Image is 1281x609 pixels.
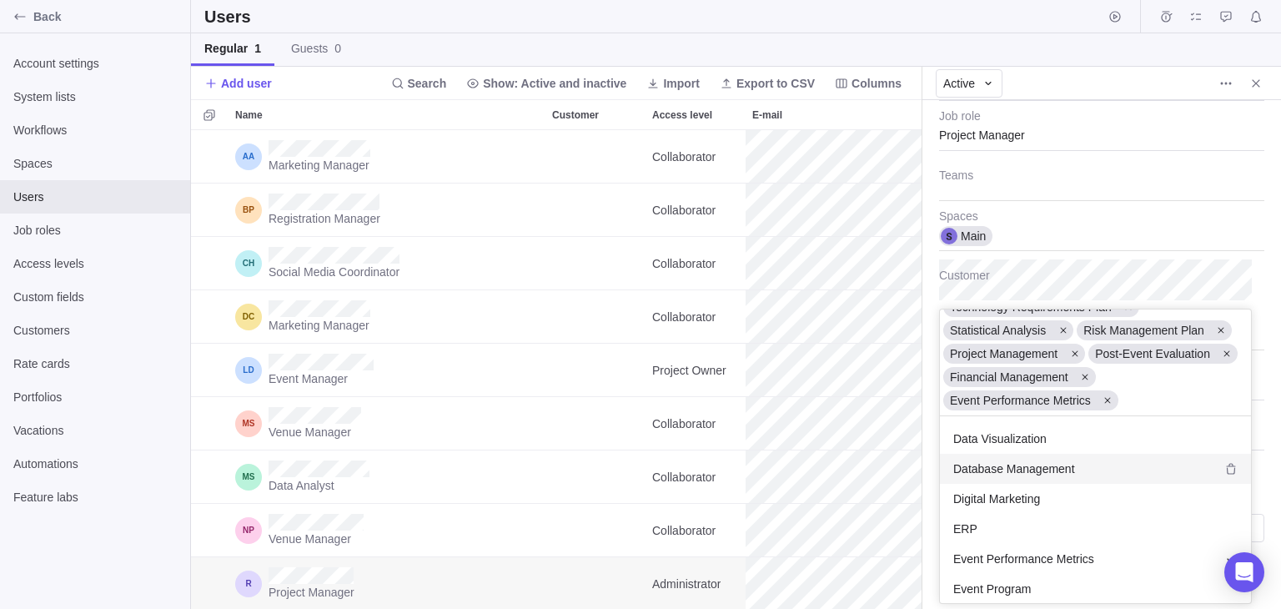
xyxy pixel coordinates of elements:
[953,521,977,537] span: ERP
[950,322,1046,339] span: Statistical Analysis
[1217,344,1238,364] div: Remove
[953,461,1075,477] span: Database Management
[950,369,1068,385] span: Financial Management
[940,416,1251,603] div: grid
[1095,345,1210,362] span: Post-Event Evaluation
[1064,344,1085,364] div: Remove
[1219,457,1243,481] span: Delete
[1075,367,1096,387] div: Remove
[950,392,1091,409] span: Event Performance Metrics
[953,581,1031,597] span: Event Program
[1083,322,1204,339] span: Risk Management Plan
[1098,390,1118,410] div: Remove
[953,491,1040,507] span: Digital Marketing
[950,345,1057,362] span: Project Management
[1052,320,1073,340] div: Remove
[953,430,1047,447] span: Data Visualization
[953,551,1094,567] span: Event Performance Metrics
[1211,320,1232,340] div: Remove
